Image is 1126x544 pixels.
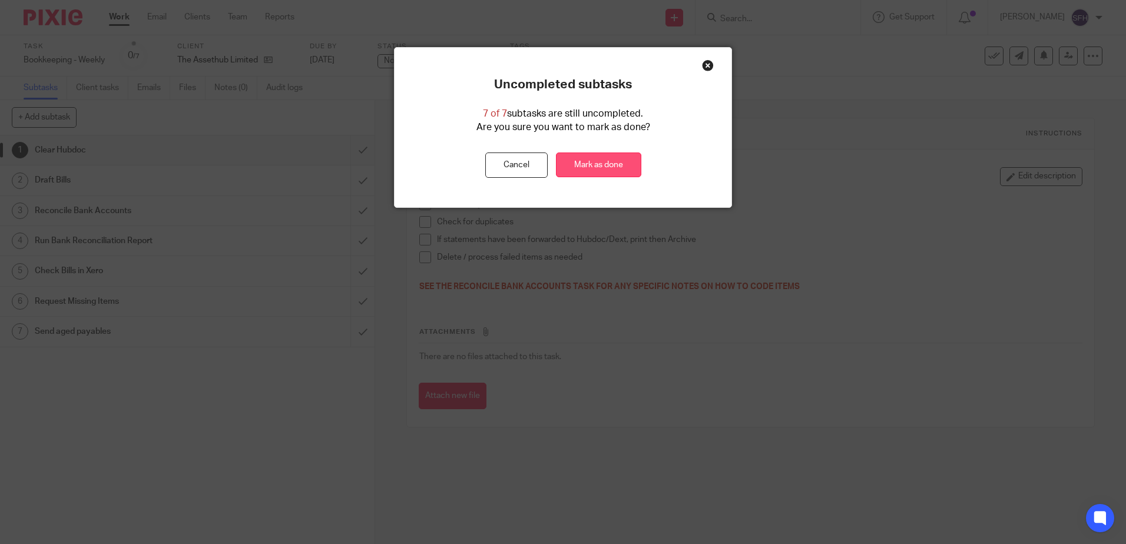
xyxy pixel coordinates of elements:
[483,109,507,118] span: 7 of 7
[476,121,650,134] p: Are you sure you want to mark as done?
[485,152,548,178] button: Cancel
[494,77,632,92] p: Uncompleted subtasks
[702,59,714,71] div: Close this dialog window
[556,152,641,178] a: Mark as done
[483,107,643,121] p: subtasks are still uncompleted.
